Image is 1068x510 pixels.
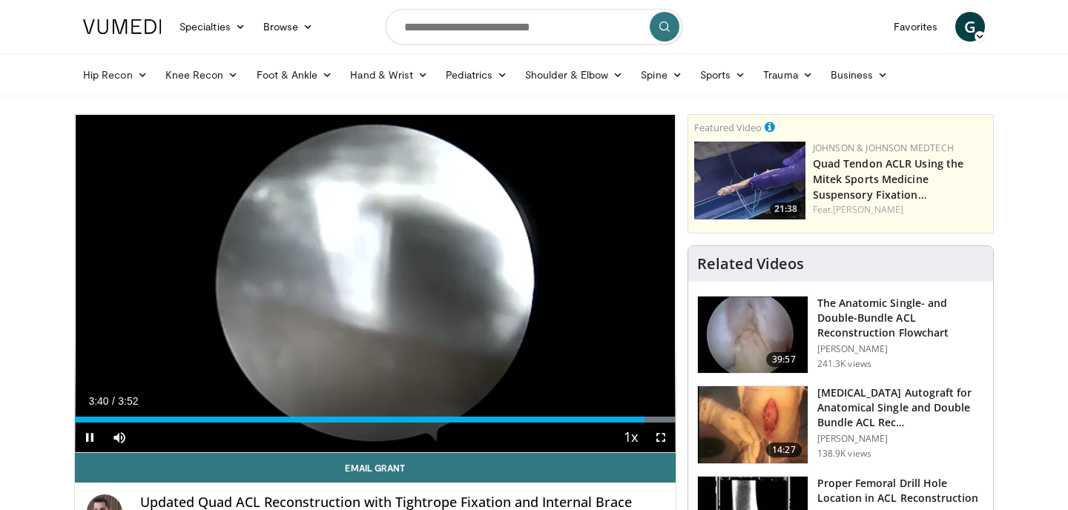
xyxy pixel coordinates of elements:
[112,395,115,407] span: /
[813,156,964,202] a: Quad Tendon ACLR Using the Mitek Sports Medicine Suspensory Fixation…
[74,60,156,90] a: Hip Recon
[254,12,323,42] a: Browse
[817,476,984,506] h3: Proper Femoral Drill Hole Location in ACL Reconstruction
[698,386,808,463] img: 281064_0003_1.png.150x105_q85_crop-smart_upscale.jpg
[770,202,802,216] span: 21:38
[437,60,516,90] a: Pediatrics
[616,423,646,452] button: Playback Rate
[75,423,105,452] button: Pause
[766,352,802,367] span: 39:57
[822,60,897,90] a: Business
[75,115,676,453] video-js: Video Player
[813,203,987,216] div: Feat.
[885,12,946,42] a: Favorites
[646,423,676,452] button: Fullscreen
[694,142,805,219] a: 21:38
[386,9,682,44] input: Search topics, interventions
[171,12,254,42] a: Specialties
[75,417,676,423] div: Progress Bar
[248,60,342,90] a: Foot & Ankle
[955,12,985,42] a: G
[632,60,690,90] a: Spine
[817,343,984,355] p: [PERSON_NAME]
[694,121,762,134] small: Featured Video
[694,142,805,219] img: b78fd9da-dc16-4fd1-a89d-538d899827f1.150x105_q85_crop-smart_upscale.jpg
[833,203,903,216] a: [PERSON_NAME]
[691,60,755,90] a: Sports
[516,60,632,90] a: Shoulder & Elbow
[105,423,134,452] button: Mute
[341,60,437,90] a: Hand & Wrist
[83,19,162,34] img: VuMedi Logo
[75,453,676,483] a: Email Grant
[813,142,954,154] a: Johnson & Johnson MedTech
[698,297,808,374] img: Fu_0_3.png.150x105_q85_crop-smart_upscale.jpg
[754,60,822,90] a: Trauma
[697,385,984,464] a: 14:27 [MEDICAL_DATA] Autograft for Anatomical Single and Double Bundle ACL Rec… [PERSON_NAME] 138...
[697,255,804,273] h4: Related Videos
[817,296,984,340] h3: The Anatomic Single- and Double-Bundle ACL Reconstruction Flowchart
[817,358,871,370] p: 241.3K views
[817,448,871,460] p: 138.9K views
[817,385,984,430] h3: [MEDICAL_DATA] Autograft for Anatomical Single and Double Bundle ACL Rec…
[156,60,248,90] a: Knee Recon
[817,433,984,445] p: [PERSON_NAME]
[766,443,802,457] span: 14:27
[697,296,984,374] a: 39:57 The Anatomic Single- and Double-Bundle ACL Reconstruction Flowchart [PERSON_NAME] 241.3K views
[88,395,108,407] span: 3:40
[118,395,138,407] span: 3:52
